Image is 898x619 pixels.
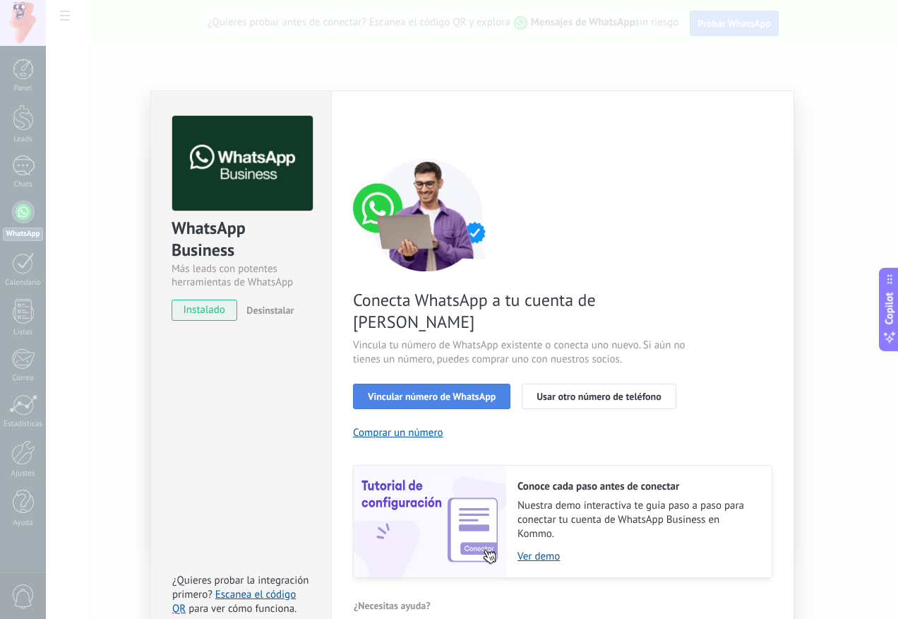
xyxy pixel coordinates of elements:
[353,338,689,367] span: Vincula tu número de WhatsApp existente o conecta uno nuevo. Si aún no tienes un número, puedes c...
[882,293,897,325] span: Copilot
[368,391,496,401] span: Vincular número de WhatsApp
[517,480,758,493] h2: Conoce cada paso antes de conectar
[172,588,296,615] a: Escanea el código QR
[172,217,311,262] div: WhatsApp Business
[172,300,237,321] span: instalado
[188,602,297,615] span: para ver cómo funciona.
[241,300,294,321] button: Desinstalar
[353,595,431,616] button: ¿Necesitas ayuda?
[172,574,309,601] span: ¿Quieres probar la integración primero?
[522,384,676,409] button: Usar otro número de teléfono
[353,384,510,409] button: Vincular número de WhatsApp
[517,550,758,563] a: Ver demo
[353,289,689,333] span: Conecta WhatsApp a tu cuenta de [PERSON_NAME]
[537,391,661,401] span: Usar otro número de teléfono
[353,426,443,440] button: Comprar un número
[172,262,311,289] div: Más leads con potentes herramientas de WhatsApp
[354,601,431,611] span: ¿Necesitas ayuda?
[517,499,758,541] span: Nuestra demo interactiva te guía paso a paso para conectar tu cuenta de WhatsApp Business en Kommo.
[246,304,294,317] span: Desinstalar
[353,158,501,271] img: connect number
[172,116,313,211] img: logo_main.png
